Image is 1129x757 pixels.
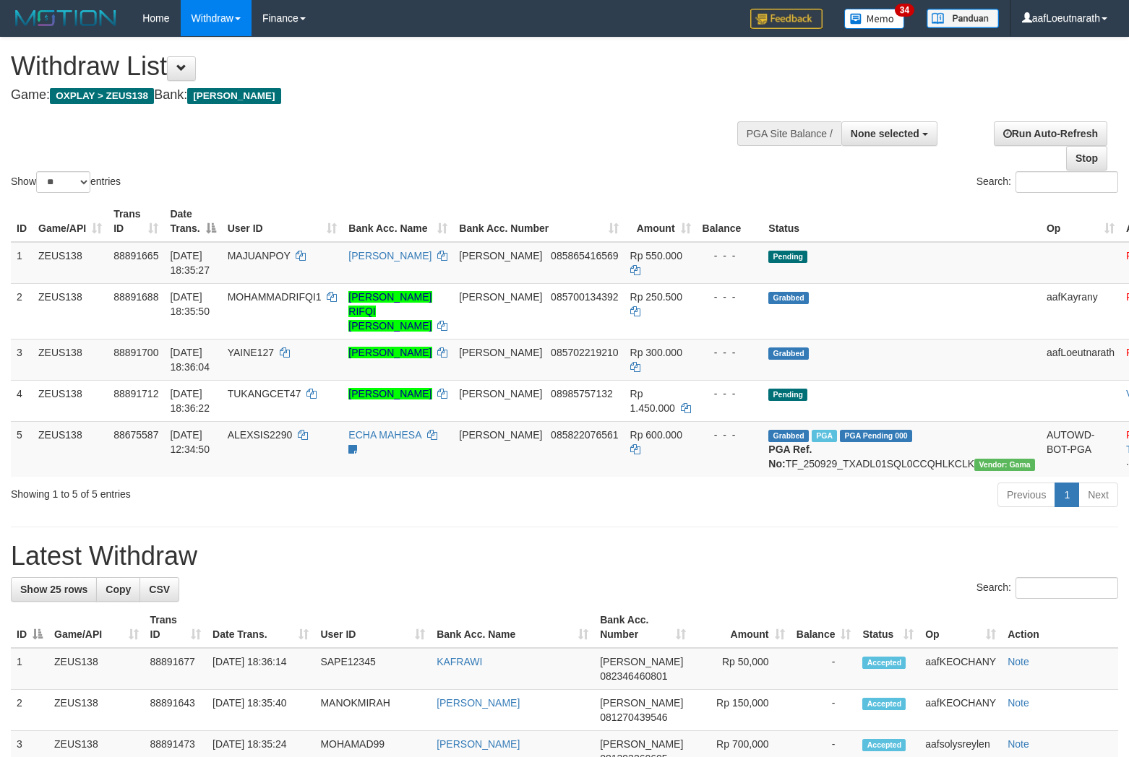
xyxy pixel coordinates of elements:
[11,577,97,602] a: Show 25 rows
[703,248,757,263] div: - - -
[1008,738,1029,750] a: Note
[697,201,763,242] th: Balance
[33,283,108,339] td: ZEUS138
[164,201,221,242] th: Date Trans.: activate to sort column descending
[149,584,170,595] span: CSV
[33,339,108,380] td: ZEUS138
[851,128,919,139] span: None selected
[222,201,343,242] th: User ID: activate to sort column ascending
[703,345,757,360] div: - - -
[750,9,823,29] img: Feedback.jpg
[437,656,482,667] a: KAFRAWI
[170,250,210,276] span: [DATE] 18:35:27
[1016,577,1118,599] input: Search:
[11,481,460,501] div: Showing 1 to 5 of 5 entries
[50,88,154,104] span: OXPLAY > ZEUS138
[170,388,210,414] span: [DATE] 18:36:22
[459,291,542,303] span: [PERSON_NAME]
[170,291,210,317] span: [DATE] 18:35:50
[228,347,274,358] span: YAINE127
[437,738,520,750] a: [PERSON_NAME]
[11,171,121,193] label: Show entries
[895,4,914,17] span: 34
[763,201,1041,242] th: Status
[919,690,1002,731] td: aafKEOCHANY
[11,88,738,103] h4: Game: Bank:
[459,388,542,399] span: [PERSON_NAME]
[976,171,1118,193] label: Search:
[11,380,33,421] td: 4
[768,251,807,263] span: Pending
[703,290,757,304] div: - - -
[594,607,692,648] th: Bank Acc. Number: activate to sort column ascending
[791,690,857,731] td: -
[113,347,158,358] span: 88891700
[1041,339,1120,380] td: aafLoeutnarath
[1016,171,1118,193] input: Search:
[844,9,905,29] img: Button%20Memo.svg
[314,690,431,731] td: MANOKMIRAH
[1002,607,1118,648] th: Action
[36,171,90,193] select: Showentries
[841,121,937,146] button: None selected
[768,389,807,401] span: Pending
[431,607,594,648] th: Bank Acc. Name: activate to sort column ascending
[348,388,432,399] a: [PERSON_NAME]
[630,291,682,303] span: Rp 250.500
[1041,201,1120,242] th: Op: activate to sort column ascending
[624,201,697,242] th: Amount: activate to sort column ascending
[170,429,210,455] span: [DATE] 12:34:50
[600,656,683,667] span: [PERSON_NAME]
[812,430,837,442] span: Marked by aafpengsreynich
[919,607,1002,648] th: Op: activate to sort column ascending
[170,347,210,373] span: [DATE] 18:36:04
[145,607,207,648] th: Trans ID: activate to sort column ascending
[96,577,140,602] a: Copy
[33,421,108,477] td: ZEUS138
[48,690,145,731] td: ZEUS138
[1066,146,1107,170] a: Stop
[551,291,618,303] span: Copy 085700134392 to clipboard
[997,483,1055,507] a: Previous
[1041,283,1120,339] td: aafKayrany
[791,648,857,690] td: -
[48,648,145,690] td: ZEUS138
[1008,697,1029,709] a: Note
[1008,656,1029,667] a: Note
[791,607,857,648] th: Balance: activate to sort column ascending
[551,347,618,358] span: Copy 085702219210 to clipboard
[692,690,791,731] td: Rp 150,000
[1078,483,1118,507] a: Next
[600,738,683,750] span: [PERSON_NAME]
[994,121,1107,146] a: Run Auto-Refresh
[228,388,301,399] span: TUKANGCET47
[630,388,675,414] span: Rp 1.450.000
[703,428,757,442] div: - - -
[1055,483,1079,507] a: 1
[1041,421,1120,477] td: AUTOWD-BOT-PGA
[630,250,682,261] span: Rp 550.000
[348,347,432,358] a: [PERSON_NAME]
[927,9,999,28] img: panduan.png
[600,670,667,682] span: Copy 082346460801 to clipboard
[314,607,431,648] th: User ID: activate to sort column ascending
[11,690,48,731] td: 2
[113,291,158,303] span: 88891688
[630,347,682,358] span: Rp 300.000
[11,648,48,690] td: 1
[348,291,432,332] a: [PERSON_NAME] RIFQI [PERSON_NAME]
[207,607,314,648] th: Date Trans.: activate to sort column ascending
[207,648,314,690] td: [DATE] 18:36:14
[692,648,791,690] td: Rp 50,000
[33,380,108,421] td: ZEUS138
[20,584,87,595] span: Show 25 rows
[48,607,145,648] th: Game/API: activate to sort column ascending
[11,339,33,380] td: 3
[630,429,682,441] span: Rp 600.000
[33,201,108,242] th: Game/API: activate to sort column ascending
[11,242,33,284] td: 1
[551,388,613,399] span: Copy 08985757132 to clipboard
[228,429,293,441] span: ALEXSIS2290
[551,250,618,261] span: Copy 085865416569 to clipboard
[11,421,33,477] td: 5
